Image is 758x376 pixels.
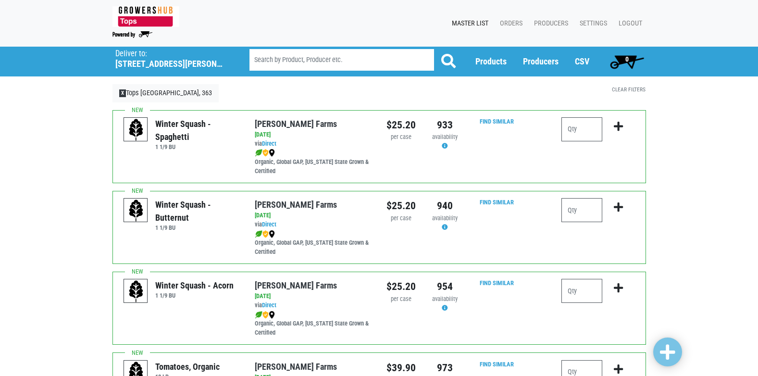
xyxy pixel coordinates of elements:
a: 0 [606,52,648,71]
a: Settings [572,14,611,33]
div: via [255,139,372,149]
div: Tomatoes, Organic [155,360,220,373]
span: X [119,89,126,97]
div: per case [386,133,416,142]
img: safety-e55c860ca8c00a9c171001a62a92dabd.png [262,149,269,157]
h5: [STREET_ADDRESS][PERSON_NAME] [115,59,225,69]
p: Deliver to: [115,49,225,59]
img: Powered by Big Wheelbarrow [112,31,152,38]
div: Winter Squash - Spaghetti [155,117,240,143]
a: Orders [492,14,526,33]
span: Tops Fayetteville, 363 (5351 N Burdick St, Fayetteville, NY 13066, USA) [115,47,232,69]
div: via [255,220,372,229]
div: [DATE] [255,211,372,220]
a: Direct [262,140,276,147]
div: 954 [430,279,460,294]
img: map_marker-0e94453035b3232a4d21701695807de9.png [269,149,275,157]
div: 973 [430,360,460,376]
div: $39.90 [386,360,416,376]
div: $25.20 [386,198,416,213]
a: [PERSON_NAME] Farms [255,280,337,290]
div: [DATE] [255,292,372,301]
a: Master List [444,14,492,33]
input: Qty [561,279,602,303]
input: Qty [561,117,602,141]
h6: 1 1/9 BU [155,292,234,299]
input: Qty [561,198,602,222]
a: [PERSON_NAME] Farms [255,362,337,372]
input: Search by Product, Producer etc. [249,49,434,71]
h6: 1 1/9 BU [155,143,240,150]
img: placeholder-variety-43d6402dacf2d531de610a020419775a.svg [124,118,148,142]
img: placeholder-variety-43d6402dacf2d531de610a020419775a.svg [124,279,148,303]
img: placeholder-variety-43d6402dacf2d531de610a020419775a.svg [124,199,148,223]
a: Find Similar [480,199,514,206]
img: safety-e55c860ca8c00a9c171001a62a92dabd.png [262,311,269,319]
a: Direct [262,221,276,228]
div: 933 [430,117,460,133]
a: [PERSON_NAME] Farms [255,119,337,129]
a: Producers [523,56,559,66]
div: Winter Squash - Butternut [155,198,240,224]
span: availability [432,295,458,302]
div: per case [386,295,416,304]
div: Organic, Global GAP, [US_STATE] State Grown & Certified [255,310,372,338]
a: Producers [526,14,572,33]
span: availability [432,214,458,222]
div: Organic, Global GAP, [US_STATE] State Grown & Certified [255,149,372,176]
div: Organic, Global GAP, [US_STATE] State Grown & Certified [255,229,372,257]
div: $25.20 [386,279,416,294]
div: via [255,301,372,310]
div: $25.20 [386,117,416,133]
a: CSV [575,56,589,66]
h6: 1 1/9 BU [155,224,240,231]
img: safety-e55c860ca8c00a9c171001a62a92dabd.png [262,230,269,238]
a: Logout [611,14,646,33]
a: Clear Filters [612,86,646,93]
img: leaf-e5c59151409436ccce96b2ca1b28e03c.png [255,311,262,319]
a: Direct [262,301,276,309]
img: leaf-e5c59151409436ccce96b2ca1b28e03c.png [255,149,262,157]
span: 0 [625,55,629,63]
a: Find Similar [480,361,514,368]
img: 279edf242af8f9d49a69d9d2afa010fb.png [112,6,179,27]
div: [DATE] [255,130,372,139]
a: [PERSON_NAME] Farms [255,200,337,210]
img: map_marker-0e94453035b3232a4d21701695807de9.png [269,311,275,319]
span: availability [432,133,458,140]
a: Products [475,56,507,66]
img: map_marker-0e94453035b3232a4d21701695807de9.png [269,230,275,238]
a: Find Similar [480,279,514,287]
div: per case [386,214,416,223]
div: 940 [430,198,460,213]
a: Find Similar [480,118,514,125]
div: Winter Squash - Acorn [155,279,234,292]
a: XTops [GEOGRAPHIC_DATA], 363 [112,84,219,102]
img: leaf-e5c59151409436ccce96b2ca1b28e03c.png [255,230,262,238]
